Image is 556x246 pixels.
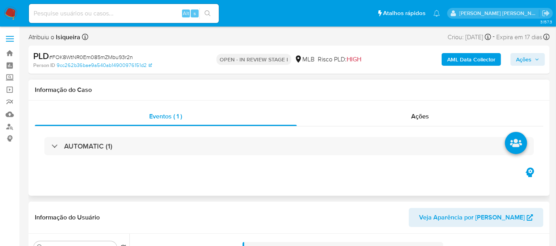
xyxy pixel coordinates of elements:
[542,9,550,17] a: Sair
[29,8,219,19] input: Pesquise usuários ou casos...
[516,53,531,66] span: Ações
[496,33,542,42] span: Expira em 17 dias
[33,50,49,62] b: PLD
[194,10,196,17] span: s
[216,54,291,65] p: OPEN - IN REVIEW STAGE I
[199,8,216,19] button: search-icon
[183,10,189,17] span: Alt
[149,112,182,121] span: Eventos ( 1 )
[459,10,539,17] p: leticia.siqueira@mercadolivre.com
[54,32,80,42] b: lsiqueira
[411,112,429,121] span: Ações
[433,10,440,17] a: Notificações
[448,32,491,42] div: Criou: [DATE]
[447,53,495,66] b: AML Data Collector
[64,142,112,151] h3: AUTOMATIC (1)
[510,53,545,66] button: Ações
[44,137,534,155] div: AUTOMATIC (1)
[57,62,152,69] a: 9cc262b36bae9a540ab14900976151d2
[409,208,543,227] button: Veja Aparência por [PERSON_NAME]
[35,86,543,94] h1: Informação do Caso
[33,62,55,69] b: Person ID
[28,33,80,42] span: Atribuiu o
[347,55,361,64] span: HIGH
[383,9,425,17] span: Atalhos rápidos
[49,53,133,61] span: # FOK8WtNR0Em085mZMbu93r2n
[442,53,501,66] button: AML Data Collector
[35,214,100,221] h1: Informação do Usuário
[419,208,525,227] span: Veja Aparência por [PERSON_NAME]
[318,55,361,64] span: Risco PLD:
[294,55,315,64] div: MLB
[493,32,495,42] span: -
